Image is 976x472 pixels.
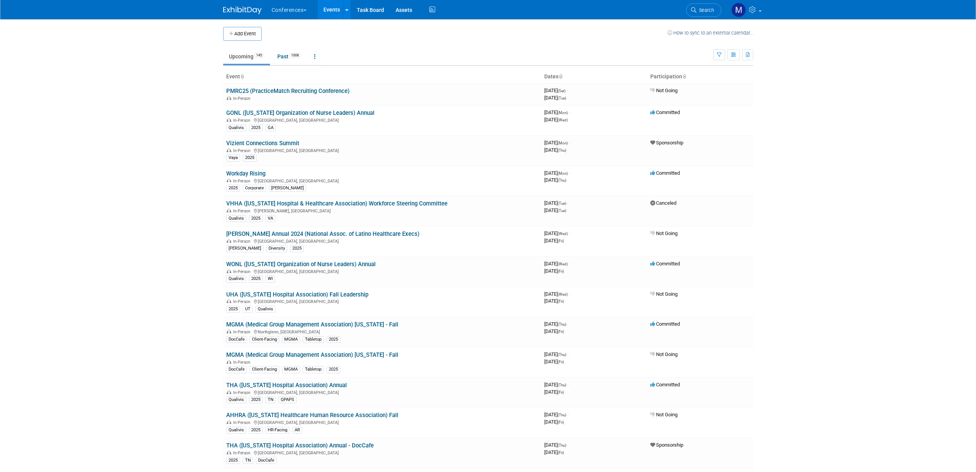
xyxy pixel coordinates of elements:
[226,328,538,335] div: Northglenn, [GEOGRAPHIC_DATA]
[226,154,240,161] div: Vaya
[558,262,568,266] span: (Wed)
[227,148,231,152] img: In-Person Event
[569,109,570,115] span: -
[558,269,564,273] span: (Fri)
[240,73,244,79] a: Sort by Event Name
[227,118,231,122] img: In-Person Event
[227,330,231,333] img: In-Person Event
[227,390,231,394] img: In-Person Event
[558,383,566,387] span: (Thu)
[233,330,253,335] span: In-Person
[544,109,570,115] span: [DATE]
[558,171,568,176] span: (Mon)
[544,449,564,455] span: [DATE]
[647,70,753,83] th: Participation
[223,7,262,14] img: ExhibitDay
[567,200,568,206] span: -
[226,419,538,425] div: [GEOGRAPHIC_DATA], [GEOGRAPHIC_DATA]
[226,124,246,131] div: Qualivis
[227,360,231,364] img: In-Person Event
[226,200,447,207] a: VHHA ([US_STATE] Hospital & Healthcare Association) Workforce Steering Committee
[265,427,290,434] div: HR-Facing
[303,336,324,343] div: Tabletop
[243,154,257,161] div: 2025
[567,442,568,448] span: -
[544,268,564,274] span: [DATE]
[233,390,253,395] span: In-Person
[544,207,566,213] span: [DATE]
[650,442,683,448] span: Sponsorship
[558,178,566,182] span: (Thu)
[696,7,714,13] span: Search
[227,179,231,182] img: In-Person Event
[544,328,564,334] span: [DATE]
[249,124,263,131] div: 2025
[569,170,570,176] span: -
[226,230,419,237] a: [PERSON_NAME] Annual 2024 (National Assoc. of Latino Healthcare Execs)
[558,360,564,364] span: (Fri)
[650,230,678,236] span: Not Going
[567,412,568,417] span: -
[265,396,276,403] div: TN
[226,245,263,252] div: [PERSON_NAME]
[569,140,570,146] span: -
[567,351,568,357] span: -
[558,111,568,115] span: (Mon)
[227,269,231,273] img: In-Person Event
[243,185,266,192] div: Corporate
[227,96,231,100] img: In-Person Event
[569,261,570,267] span: -
[226,207,538,214] div: [PERSON_NAME], [GEOGRAPHIC_DATA]
[558,141,568,145] span: (Mon)
[226,177,538,184] div: [GEOGRAPHIC_DATA], [GEOGRAPHIC_DATA]
[650,109,680,115] span: Committed
[544,351,568,357] span: [DATE]
[650,170,680,176] span: Committed
[544,321,568,327] span: [DATE]
[326,336,340,343] div: 2025
[227,299,231,303] img: In-Person Event
[249,215,263,222] div: 2025
[226,427,246,434] div: Qualivis
[544,170,570,176] span: [DATE]
[289,53,301,58] span: 1008
[243,457,253,464] div: TN
[226,140,299,147] a: Vizient Connections Summit
[226,457,240,464] div: 2025
[223,49,270,64] a: Upcoming145
[544,419,564,425] span: [DATE]
[544,238,564,243] span: [DATE]
[650,291,678,297] span: Not Going
[290,245,304,252] div: 2025
[223,70,541,83] th: Event
[686,3,721,17] a: Search
[544,88,568,93] span: [DATE]
[668,30,753,36] a: How to sync to an external calendar...
[233,118,253,123] span: In-Person
[558,209,566,213] span: (Tue)
[255,306,275,313] div: Qualivis
[558,89,565,93] span: (Sat)
[282,366,300,373] div: MGMA
[227,209,231,212] img: In-Person Event
[544,261,570,267] span: [DATE]
[558,420,564,424] span: (Fri)
[233,360,253,365] span: In-Person
[650,351,678,357] span: Not Going
[269,185,306,192] div: [PERSON_NAME]
[233,420,253,425] span: In-Person
[226,109,374,116] a: GONL ([US_STATE] Organization of Nurse Leaders) Annual
[650,88,678,93] span: Not Going
[682,73,686,79] a: Sort by Participation Type
[226,215,246,222] div: Qualivis
[233,269,253,274] span: In-Person
[650,140,683,146] span: Sponsorship
[226,170,265,177] a: Workday Rising
[226,298,538,304] div: [GEOGRAPHIC_DATA], [GEOGRAPHIC_DATA]
[226,351,398,358] a: MGMA (Medical Group Management Association) [US_STATE] - Fall
[250,366,279,373] div: Client-Facing
[265,124,276,131] div: GA
[226,442,374,449] a: THA ([US_STATE] Hospital Association) Annual - DocCafe
[227,450,231,454] img: In-Person Event
[249,427,263,434] div: 2025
